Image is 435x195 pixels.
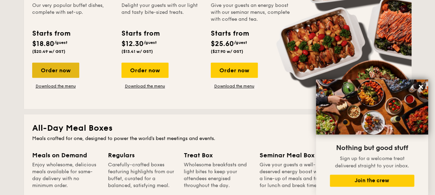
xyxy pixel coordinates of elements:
button: Close [415,81,426,92]
a: Download the menu [211,83,258,89]
h2: All-Day Meal Boxes [32,123,403,134]
span: ($13.41 w/ GST) [121,49,153,54]
div: Delight your guests with our light and tasty bite-sized treats. [121,2,202,23]
span: Sign up for a welcome treat delivered straight to your inbox. [335,156,409,169]
span: ($20.49 w/ GST) [32,49,65,54]
span: /guest [54,40,67,45]
div: Regulars [108,150,175,160]
div: Give your guests an energy boost with our seminar menus, complete with coffee and tea. [211,2,292,23]
div: Seminar Meal Box [260,150,327,160]
div: Starts from [32,28,70,39]
span: $18.80 [32,40,54,48]
div: Meals on Demand [32,150,100,160]
div: Starts from [121,28,159,39]
div: Order now [121,63,169,78]
span: $25.60 [211,40,234,48]
span: /guest [144,40,157,45]
div: Wholesome breakfasts and light bites to keep your attendees energised throughout the day. [184,161,251,189]
div: Order now [32,63,79,78]
div: Order now [211,63,258,78]
img: DSC07876-Edit02-Large.jpeg [316,80,428,134]
a: Download the menu [121,83,169,89]
div: Starts from [211,28,248,39]
div: Meals crafted for one, designed to power the world's best meetings and events. [32,135,403,142]
span: /guest [234,40,247,45]
div: Carefully-crafted boxes featuring highlights from our buffet, curated for a balanced, satisfying ... [108,161,175,189]
div: Treat Box [184,150,251,160]
button: Join the crew [330,175,414,187]
span: $12.30 [121,40,144,48]
div: Enjoy wholesome, delicious meals available for same-day delivery with no minimum order. [32,161,100,189]
div: Our very popular buffet dishes, complete with set-up. [32,2,113,23]
span: ($27.90 w/ GST) [211,49,243,54]
span: Nothing but good stuff [336,144,408,152]
div: Give your guests a well-deserved energy boost with a line-up of meals and treats for lunch and br... [260,161,327,189]
a: Download the menu [32,83,79,89]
